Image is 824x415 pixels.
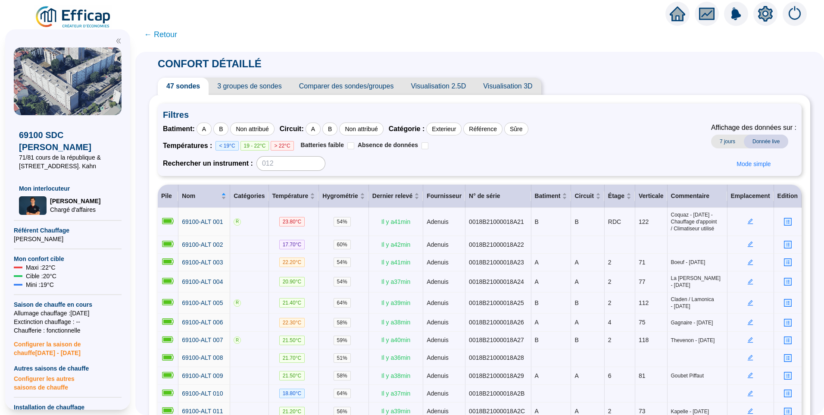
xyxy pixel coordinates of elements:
[608,192,624,201] span: Étage
[279,371,305,380] span: 21.50 °C
[670,6,685,22] span: home
[783,240,792,249] span: profile
[279,389,305,398] span: 18.80 °C
[213,123,228,135] div: B
[182,277,223,286] a: 69100-ALT 004
[671,211,724,232] span: Coquaz - [DATE] - Chauffage d'appoint / Climatiseur utilisé
[182,336,223,343] span: 69100-ALT 007
[463,123,503,135] div: Référence
[469,390,524,397] span: 0018B21000018A2B
[334,353,351,363] span: 51 %
[161,192,172,199] span: Pile
[163,158,253,169] span: Rechercher un instrument :
[50,197,100,205] span: [PERSON_NAME]
[747,390,753,396] span: edit
[711,123,796,133] span: Affichage des données sur :
[504,123,528,135] div: Sûre
[334,240,351,249] span: 60 %
[574,278,578,285] span: A
[290,78,403,95] span: Comparer des sondes/groupes
[334,258,351,267] span: 54 %
[747,218,753,224] span: edit
[423,349,465,367] td: Adenuis
[381,299,411,306] span: Il y a 39 min
[608,336,612,343] span: 2
[671,275,724,289] span: La [PERSON_NAME] - [DATE]
[727,185,774,208] th: Emplacement
[14,403,122,412] span: Installation de chauffage
[635,185,668,208] th: Verticale
[334,217,351,226] span: 54 %
[783,354,792,362] span: profile
[639,408,646,415] span: 73
[234,299,241,307] span: R
[574,372,578,379] span: A
[50,205,100,214] span: Chargé d'affaires
[724,2,748,26] img: alerts
[14,255,122,263] span: Mon confort cible
[322,123,337,135] div: B
[334,389,351,398] span: 64 %
[426,123,462,135] div: Exterieur
[535,319,539,326] span: A
[182,299,223,306] span: 69100-ALT 005
[319,185,368,208] th: Hygrométrie
[465,185,531,208] th: N° de série
[182,353,223,362] a: 69100-ALT 008
[671,296,724,310] span: Claden / Lamonica - [DATE]
[280,124,304,134] span: Circuit :
[115,38,122,44] span: double-left
[369,185,423,208] th: Dernier relevé
[279,258,305,267] span: 22.20 °C
[182,336,223,345] a: 69100-ALT 007
[26,263,56,272] span: Maxi : 22 °C
[182,372,223,379] span: 69100-ALT 009
[671,408,724,415] span: Kapelle - [DATE]
[783,277,792,286] span: profile
[671,319,724,326] span: Gagnaire - [DATE]
[19,196,47,215] img: Chargé d'affaires
[182,389,223,398] a: 69100-ALT 010
[19,129,116,153] span: 69100 SDC [PERSON_NAME]
[668,185,727,208] th: Commentaire
[423,332,465,349] td: Adenuis
[182,408,223,415] span: 69100-ALT 011
[639,278,646,285] span: 77
[774,185,802,208] th: Edition
[671,337,724,344] span: Thevenon - [DATE]
[182,259,223,266] span: 69100-ALT 003
[334,371,351,380] span: 58 %
[306,123,321,135] div: A
[14,318,122,326] span: Exctinction chauffage : --
[240,141,269,151] span: 19 - 22°C
[182,371,223,380] a: 69100-ALT 009
[381,354,411,361] span: Il y a 36 min
[182,278,223,285] span: 69100-ALT 004
[381,218,411,225] span: Il y a 41 min
[608,218,621,225] span: RDC
[182,354,223,361] span: 69100-ALT 008
[535,259,539,266] span: A
[26,280,54,289] span: Mini : 19 °C
[144,28,177,41] span: ← Retour
[535,372,539,379] span: A
[639,319,646,326] span: 75
[747,372,753,378] span: edit
[334,318,351,327] span: 58 %
[279,298,305,308] span: 21.40 °C
[639,336,649,343] span: 118
[747,337,753,343] span: edit
[158,78,209,95] span: 47 sondes
[14,335,122,357] span: Configurer la saison de chauffe [DATE] - [DATE]
[783,299,792,307] span: profile
[279,353,305,363] span: 21.70 °C
[747,319,753,325] span: edit
[608,372,612,379] span: 6
[423,185,465,208] th: Fournisseur
[182,241,223,248] span: 69100-ALT 002
[423,385,465,402] td: Adenuis
[744,135,788,148] span: Donnée live
[34,5,112,29] img: efficap energie logo
[334,277,351,286] span: 54 %
[279,318,305,327] span: 22.30 °C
